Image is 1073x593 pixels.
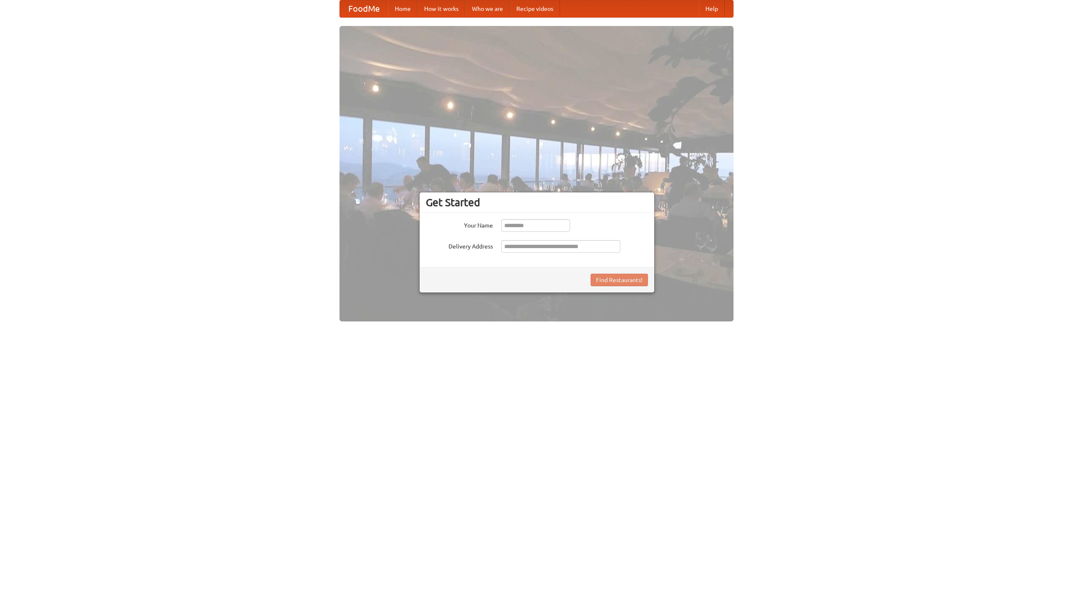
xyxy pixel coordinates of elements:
a: Who we are [465,0,510,17]
h3: Get Started [426,196,648,209]
label: Delivery Address [426,240,493,251]
label: Your Name [426,219,493,230]
a: How it works [417,0,465,17]
a: Home [388,0,417,17]
a: Recipe videos [510,0,560,17]
button: Find Restaurants! [591,274,648,286]
a: Help [699,0,725,17]
a: FoodMe [340,0,388,17]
